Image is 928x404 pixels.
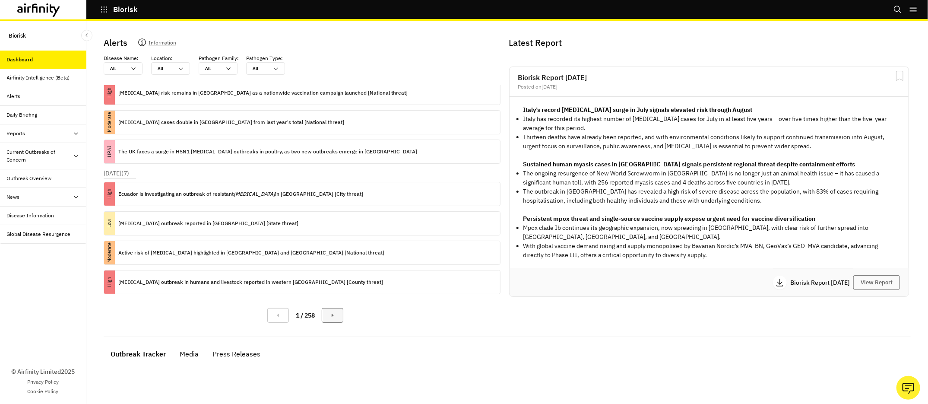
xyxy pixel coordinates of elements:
p: Alerts [104,36,127,49]
p: 1 / 258 [296,311,315,320]
p: The UK faces a surge in H5N1 [MEDICAL_DATA] outbreaks in poultry, as two new outbreaks emerge in ... [118,147,417,156]
button: Close Sidebar [81,30,92,41]
button: Previous Page [267,308,289,323]
button: Ask our analysts [896,376,920,400]
button: Search [893,2,902,17]
p: Moderate [98,248,121,258]
p: [DATE] ( 7 ) [104,169,129,178]
p: Biorisk [9,28,26,44]
div: Press Releases [212,347,260,360]
p: With global vaccine demand rising and supply monopolised by Bavarian Nordic’s MVA-BN, GeoVax’s GE... [523,242,895,260]
p: Disease Name : [104,54,139,62]
div: Airfinity Intelligence (Beta) [7,74,70,82]
div: Reports [7,130,25,137]
div: Current Outbreaks of Concern [7,148,73,164]
button: Biorisk [100,2,138,17]
p: © Airfinity Limited 2025 [11,367,75,376]
p: [MEDICAL_DATA] cases double in [GEOGRAPHIC_DATA] from last year's total [National threat] [118,118,344,127]
p: Biorisk [113,6,138,13]
div: Disease Information [7,212,54,219]
div: Global Disease Resurgence [7,230,71,238]
p: Low [98,218,121,229]
div: News [7,193,20,201]
p: [MEDICAL_DATA] risk remains in [GEOGRAPHIC_DATA] as a nationwide vaccination campaign launched [N... [118,88,408,98]
div: Daily Briefing [7,111,38,119]
p: Thirteen deaths have already been reported, and with environmental conditions likely to support c... [523,133,895,151]
div: Media [180,347,199,360]
p: Information [149,38,176,50]
div: Alerts [7,92,21,100]
p: Italy has recorded its highest number of [MEDICAL_DATA] cases for July in at least five years – o... [523,115,895,133]
a: Privacy Policy [27,378,59,386]
p: HPAI [98,146,121,157]
div: Outbreak Tracker [111,347,166,360]
p: Latest Report [509,36,908,49]
div: Dashboard [7,56,33,64]
button: View Report [853,275,900,290]
p: High [98,88,121,99]
p: Moderate [98,117,121,128]
p: Pathogen Type : [246,54,283,62]
p: The outbreak in [GEOGRAPHIC_DATA] has revealed a high risk of severe disease across the populatio... [523,187,895,205]
h2: Biorisk Report [DATE] [518,74,900,81]
p: The ongoing resurgence of New World Screwworm in [GEOGRAPHIC_DATA] is no longer just an animal he... [523,169,895,187]
a: Cookie Policy [28,388,59,395]
p: Active risk of [MEDICAL_DATA] highlighted in [GEOGRAPHIC_DATA] and [GEOGRAPHIC_DATA] [National th... [118,248,384,258]
p: High [98,277,121,288]
p: [MEDICAL_DATA] outbreak in humans and livestock reported in western [GEOGRAPHIC_DATA] [County thr... [118,277,383,287]
p: Mpox clade Ib continues its geographic expansion, now spreading in [GEOGRAPHIC_DATA], with clear ... [523,223,895,242]
svg: Bookmark Report [894,70,905,81]
i: [MEDICAL_DATA] [234,191,275,197]
p: Pathogen Family : [199,54,239,62]
strong: Persistent mpox threat and single-source vaccine supply expose urgent need for vaccine diversific... [523,215,816,223]
p: High [98,189,121,200]
p: Biorisk Report [DATE] [790,280,853,286]
button: Next Page [322,308,343,323]
p: Location : [151,54,173,62]
strong: Sustained human myasis cases in [GEOGRAPHIC_DATA] signals persistent regional threat despite cont... [523,160,855,168]
p: Ecuador is investigating an outbreak of resistant in [GEOGRAPHIC_DATA] [City threat] [118,189,363,199]
div: Outbreak Overview [7,175,52,182]
p: [MEDICAL_DATA] outbreak reported in [GEOGRAPHIC_DATA] [State threat] [118,219,298,228]
strong: Italy’s record [MEDICAL_DATA] surge in July signals elevated risk through August [523,106,753,114]
div: Posted on [DATE] [518,84,900,89]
